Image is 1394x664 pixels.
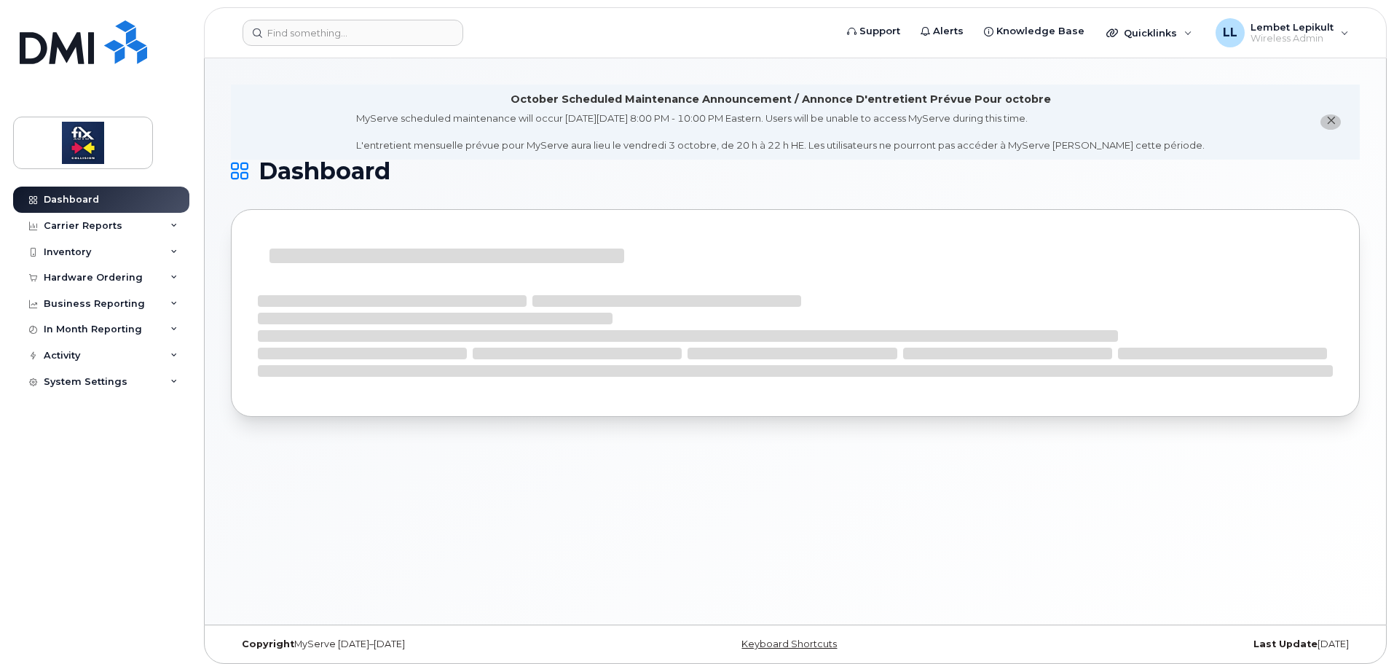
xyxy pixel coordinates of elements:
strong: Copyright [242,638,294,649]
strong: Last Update [1253,638,1318,649]
div: [DATE] [983,638,1360,650]
div: October Scheduled Maintenance Announcement / Annonce D'entretient Prévue Pour octobre [511,92,1051,107]
div: MyServe scheduled maintenance will occur [DATE][DATE] 8:00 PM - 10:00 PM Eastern. Users will be u... [356,112,1205,152]
div: MyServe [DATE]–[DATE] [231,638,607,650]
a: Keyboard Shortcuts [741,638,837,649]
span: Dashboard [259,160,390,182]
button: close notification [1320,114,1341,130]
